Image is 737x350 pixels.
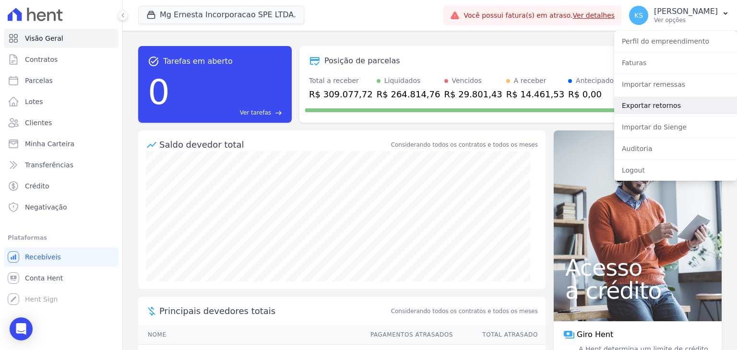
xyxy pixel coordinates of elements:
a: Importar do Sienge [614,118,737,136]
a: Auditoria [614,140,737,157]
a: Minha Carteira [4,134,119,153]
a: Faturas [614,54,737,71]
span: east [275,109,282,117]
span: Negativação [25,202,67,212]
div: Posição de parcelas [324,55,400,67]
div: Total a receber [309,76,373,86]
a: Lotes [4,92,119,111]
a: Conta Hent [4,268,119,288]
div: Vencidos [452,76,482,86]
span: Parcelas [25,76,53,85]
th: Total Atrasado [453,325,546,345]
span: Acesso [565,256,710,279]
div: Antecipado [576,76,614,86]
div: A receber [514,76,547,86]
button: KS [PERSON_NAME] Ver opções [621,2,737,29]
div: R$ 14.461,53 [506,88,564,101]
span: Ver tarefas [240,108,271,117]
a: Parcelas [4,71,119,90]
span: Minha Carteira [25,139,74,149]
span: Clientes [25,118,52,128]
a: Contratos [4,50,119,69]
span: task_alt [148,56,159,67]
span: Tarefas em aberto [163,56,233,67]
a: Logout [614,162,737,179]
a: Transferências [4,155,119,175]
a: Negativação [4,198,119,217]
span: Conta Hent [25,273,63,283]
div: Saldo devedor total [159,138,389,151]
a: Exportar retornos [614,97,737,114]
span: Lotes [25,97,43,106]
p: [PERSON_NAME] [654,7,718,16]
div: Considerando todos os contratos e todos os meses [391,140,538,149]
span: a crédito [565,279,710,302]
div: R$ 0,00 [568,88,614,101]
a: Clientes [4,113,119,132]
div: R$ 264.814,76 [377,88,440,101]
a: Ver tarefas east [174,108,282,117]
div: Plataformas [8,232,115,244]
span: Giro Hent [577,329,613,340]
span: Recebíveis [25,252,61,262]
th: Pagamentos Atrasados [361,325,453,345]
a: Importar remessas [614,76,737,93]
a: Recebíveis [4,247,119,267]
a: Visão Geral [4,29,119,48]
span: Visão Geral [25,34,63,43]
span: Transferências [25,160,73,170]
span: Principais devedores totais [159,304,389,317]
div: 0 [148,67,170,117]
button: Mg Ernesta Incorporacao SPE LTDA. [138,6,304,24]
div: Liquidados [384,76,421,86]
span: Você possui fatura(s) em atraso. [464,11,615,21]
div: Open Intercom Messenger [10,317,33,340]
div: R$ 309.077,72 [309,88,373,101]
th: Nome [138,325,361,345]
a: Crédito [4,176,119,196]
span: Considerando todos os contratos e todos os meses [391,307,538,315]
div: R$ 29.801,43 [444,88,502,101]
a: Ver detalhes [573,12,615,19]
span: KS [634,12,643,19]
span: Contratos [25,55,58,64]
span: Crédito [25,181,49,191]
p: Ver opções [654,16,718,24]
a: Perfil do empreendimento [614,33,737,50]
